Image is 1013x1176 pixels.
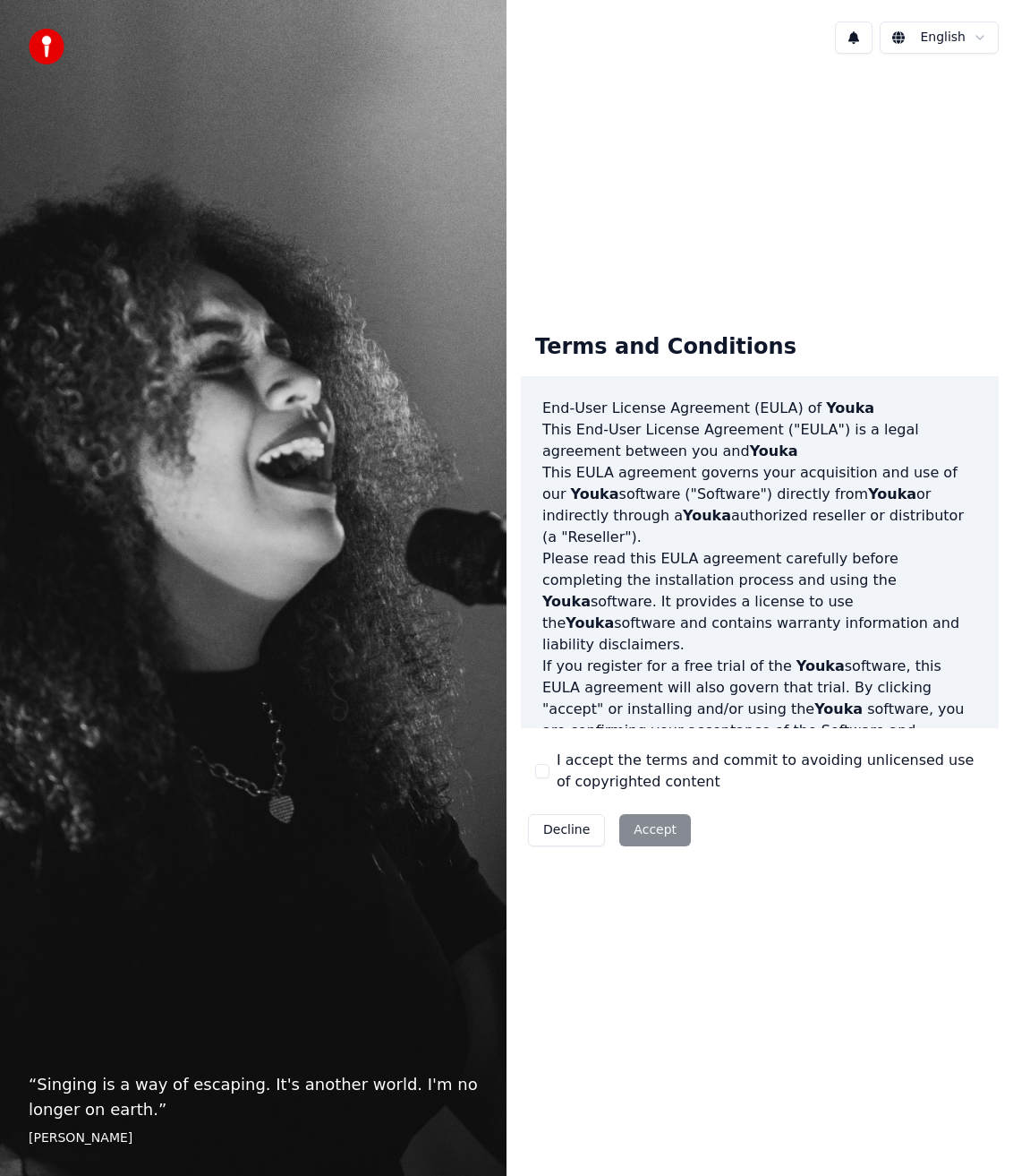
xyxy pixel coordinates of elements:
p: This End-User License Agreement ("EULA") is a legal agreement between you and [542,419,977,462]
footer: [PERSON_NAME] [29,1129,478,1147]
span: Youka [814,700,863,717]
span: Youka [826,399,874,416]
span: Youka [571,485,619,502]
span: Youka [750,442,798,459]
p: This EULA agreement governs your acquisition and use of our software ("Software") directly from o... [542,462,977,548]
label: I accept the terms and commit to avoiding unlicensed use of copyrighted content [557,750,984,793]
span: Youka [796,657,845,674]
span: Youka [683,507,731,524]
span: Youka [542,593,591,610]
span: Youka [868,485,916,502]
button: Decline [528,814,605,846]
p: “ Singing is a way of escaping. It's another world. I'm no longer on earth. ” [29,1072,478,1122]
h3: End-User License Agreement (EULA) of [542,398,977,419]
span: Youka [566,614,614,631]
p: Please read this EULA agreement carefully before completing the installation process and using th... [542,548,977,656]
p: If you register for a free trial of the software, this EULA agreement will also govern that trial... [542,656,977,785]
div: Terms and Conditions [521,319,811,376]
img: youka [29,29,64,64]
